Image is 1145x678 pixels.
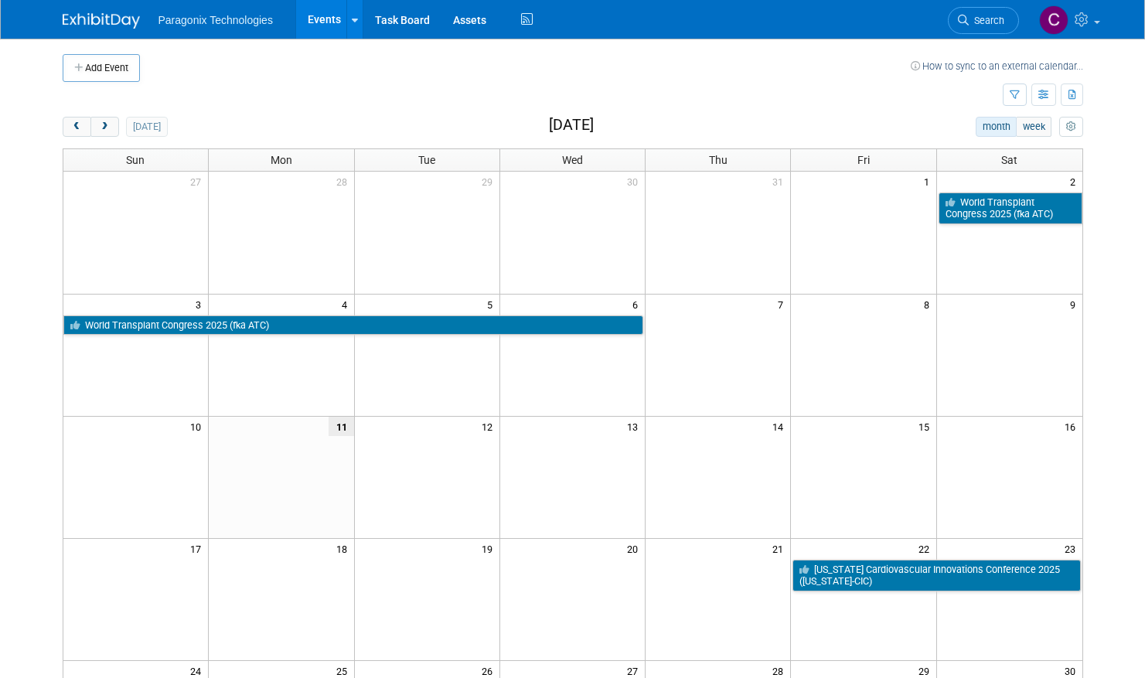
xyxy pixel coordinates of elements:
[776,295,790,314] span: 7
[631,295,645,314] span: 6
[340,295,354,314] span: 4
[189,417,208,436] span: 10
[189,172,208,191] span: 27
[189,539,208,558] span: 17
[158,14,273,26] span: Paragonix Technologies
[969,15,1004,26] span: Search
[948,7,1019,34] a: Search
[63,54,140,82] button: Add Event
[1068,172,1082,191] span: 2
[625,172,645,191] span: 30
[939,192,1082,224] a: World Transplant Congress 2025 (fka ATC)
[335,172,354,191] span: 28
[549,117,594,134] h2: [DATE]
[63,117,91,137] button: prev
[126,117,167,137] button: [DATE]
[1001,154,1017,166] span: Sat
[922,295,936,314] span: 8
[480,172,499,191] span: 29
[625,539,645,558] span: 20
[329,417,354,436] span: 11
[63,315,644,336] a: World Transplant Congress 2025 (fka ATC)
[1059,117,1082,137] button: myCustomButton
[922,172,936,191] span: 1
[625,417,645,436] span: 13
[709,154,728,166] span: Thu
[63,13,140,29] img: ExhibitDay
[771,417,790,436] span: 14
[917,539,936,558] span: 22
[335,539,354,558] span: 18
[792,560,1080,591] a: [US_STATE] Cardiovascular Innovations Conference 2025 ([US_STATE]-CIC)
[480,539,499,558] span: 19
[976,117,1017,137] button: month
[857,154,870,166] span: Fri
[917,417,936,436] span: 15
[1039,5,1068,35] img: Corinne McNamara
[271,154,292,166] span: Mon
[126,154,145,166] span: Sun
[771,539,790,558] span: 21
[1063,417,1082,436] span: 16
[1063,539,1082,558] span: 23
[1066,122,1076,132] i: Personalize Calendar
[194,295,208,314] span: 3
[562,154,583,166] span: Wed
[90,117,119,137] button: next
[771,172,790,191] span: 31
[418,154,435,166] span: Tue
[1068,295,1082,314] span: 9
[1016,117,1051,137] button: week
[486,295,499,314] span: 5
[480,417,499,436] span: 12
[911,60,1083,72] a: How to sync to an external calendar...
